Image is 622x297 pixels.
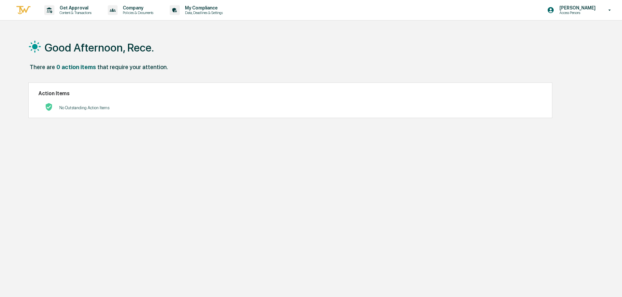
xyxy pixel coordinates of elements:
div: 0 action items [56,64,96,70]
p: Data, Deadlines & Settings [180,10,226,15]
h2: Action Items [38,90,542,97]
div: that require your attention. [97,64,168,70]
img: No Actions logo [45,103,53,111]
p: No Outstanding Action Items [59,105,109,110]
p: Get Approval [54,5,95,10]
p: Content & Transactions [54,10,95,15]
p: Access Persons [554,10,599,15]
p: My Compliance [180,5,226,10]
p: [PERSON_NAME] [554,5,599,10]
p: Company [118,5,157,10]
h1: Good Afternoon, Rece. [45,41,154,54]
div: There are [30,64,55,70]
img: logo [16,5,31,16]
p: Policies & Documents [118,10,157,15]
